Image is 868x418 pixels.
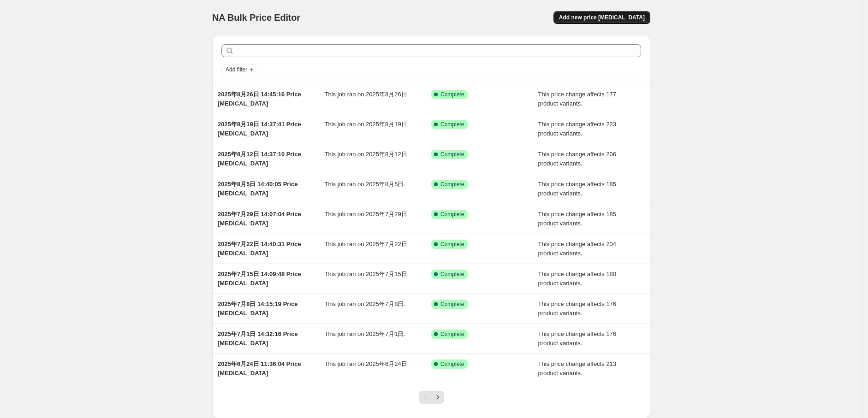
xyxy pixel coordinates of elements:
[440,300,464,308] span: Complete
[440,211,464,218] span: Complete
[325,151,409,158] span: This job ran on 2025年8月12日.
[226,66,247,73] span: Add filter
[218,241,301,257] span: 2025年7月22日 14:40:31 Price [MEDICAL_DATA]
[419,391,444,404] nav: Pagination
[440,181,464,188] span: Complete
[440,121,464,128] span: Complete
[325,91,409,98] span: This job ran on 2025年8月26日.
[553,11,650,24] button: Add new price [MEDICAL_DATA]
[440,91,464,98] span: Complete
[538,241,617,257] span: This price change affects 204 product variants.
[218,271,301,287] span: 2025年7月15日 14:09:48 Price [MEDICAL_DATA]
[218,181,297,197] span: 2025年8月5日 14:40:05 Price [MEDICAL_DATA]
[218,91,301,107] span: 2025年8月26日 14:45:16 Price [MEDICAL_DATA]
[218,151,301,167] span: 2025年8月12日 14:37:10 Price [MEDICAL_DATA]
[221,64,258,75] button: Add filter
[325,271,409,277] span: This job ran on 2025年7月15日.
[440,151,464,158] span: Complete
[538,211,617,227] span: This price change affects 185 product variants.
[440,241,464,248] span: Complete
[559,14,645,21] span: Add new price [MEDICAL_DATA]
[440,330,464,338] span: Complete
[538,271,617,287] span: This price change affects 180 product variants.
[218,360,301,377] span: 2025年6月24日 11:36:04 Price [MEDICAL_DATA]
[325,211,409,218] span: This job ran on 2025年7月29日.
[538,300,617,317] span: This price change affects 176 product variants.
[325,181,406,188] span: This job ran on 2025年8月5日.
[325,300,406,307] span: This job ran on 2025年7月8日.
[325,121,409,128] span: This job ran on 2025年8月19日.
[538,121,617,137] span: This price change affects 223 product variants.
[212,12,300,23] span: NA Bulk Price Editor
[440,360,464,368] span: Complete
[325,330,406,337] span: This job ran on 2025年7月1日.
[538,330,617,347] span: This price change affects 176 product variants.
[218,300,297,317] span: 2025年7月8日 14:15:19 Price [MEDICAL_DATA]
[218,121,301,137] span: 2025年8月19日 14:37:41 Price [MEDICAL_DATA]
[218,211,301,227] span: 2025年7月29日 14:07:04 Price [MEDICAL_DATA]
[431,391,444,404] button: Next
[538,91,617,107] span: This price change affects 177 product variants.
[440,271,464,278] span: Complete
[538,181,617,197] span: This price change affects 185 product variants.
[325,360,409,367] span: This job ran on 2025年6月24日.
[538,151,617,167] span: This price change affects 206 product variants.
[325,241,409,247] span: This job ran on 2025年7月22日.
[538,360,617,377] span: This price change affects 213 product variants.
[218,330,297,347] span: 2025年7月1日 14:32:16 Price [MEDICAL_DATA]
